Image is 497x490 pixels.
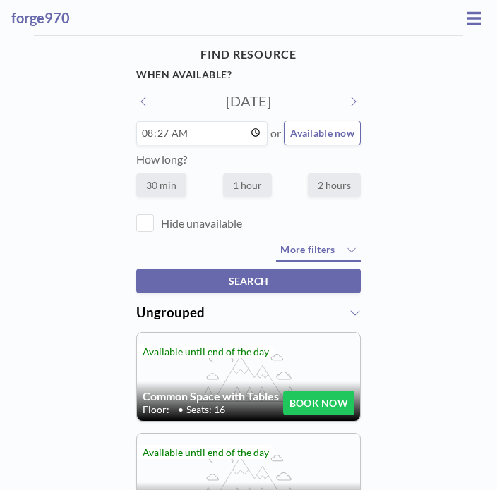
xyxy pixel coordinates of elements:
[276,239,361,262] button: More filters
[143,403,175,416] span: Floor: -
[161,216,242,231] label: Hide unavailable
[280,243,335,255] span: More filters
[270,126,281,140] span: or
[143,389,283,403] h4: Common Space with Tables
[229,275,269,287] span: SEARCH
[143,345,269,357] span: Available until end of the day
[284,121,361,145] button: Available now
[290,127,354,139] span: Available now
[136,42,361,67] h4: FIND RESOURCE
[186,403,225,416] span: Seats: 16
[283,391,354,415] button: BOOK NOW
[11,9,462,27] h3: forge970
[308,173,361,197] label: 2 hours
[223,173,272,197] label: 1 hour
[178,403,184,416] span: •
[136,305,205,320] span: Ungrouped
[136,173,186,197] label: 30 min
[136,152,187,166] label: How long?
[143,446,269,458] span: Available until end of the day
[136,269,361,293] button: SEARCH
